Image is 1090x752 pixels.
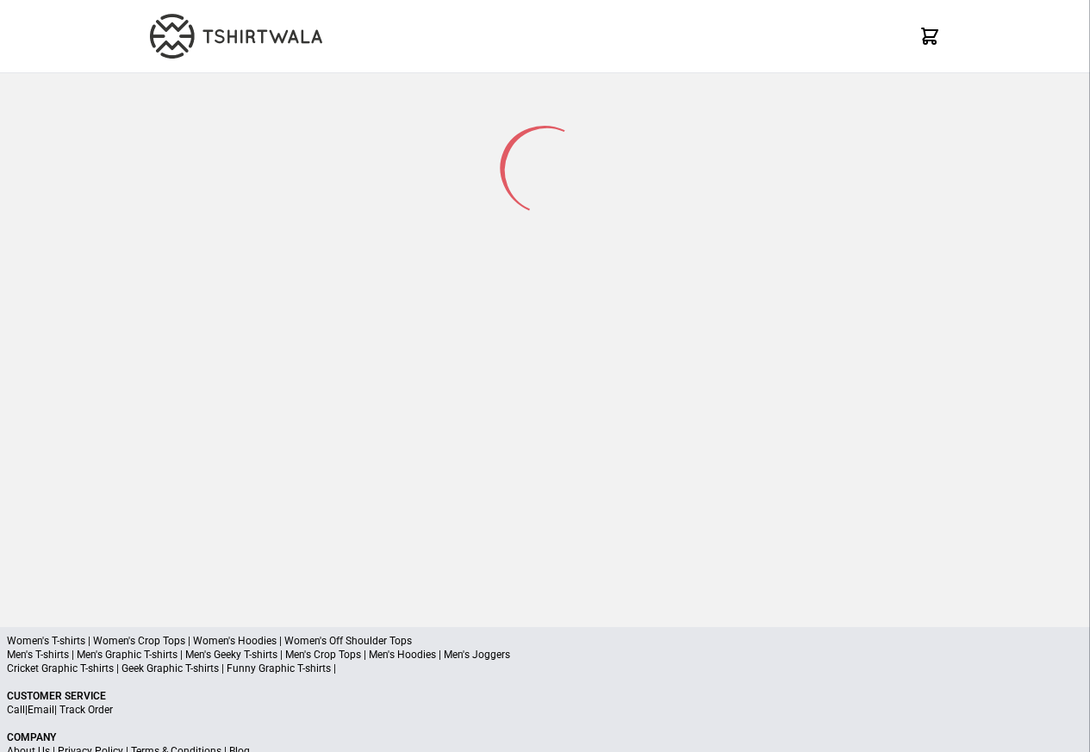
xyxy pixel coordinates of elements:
[150,14,322,59] img: TW-LOGO-400-104.png
[7,648,1083,662] p: Men's T-shirts | Men's Graphic T-shirts | Men's Geeky T-shirts | Men's Crop Tops | Men's Hoodies ...
[59,704,113,716] a: Track Order
[7,662,1083,675] p: Cricket Graphic T-shirts | Geek Graphic T-shirts | Funny Graphic T-shirts |
[7,730,1083,744] p: Company
[7,704,25,716] a: Call
[7,689,1083,703] p: Customer Service
[7,634,1083,648] p: Women's T-shirts | Women's Crop Tops | Women's Hoodies | Women's Off Shoulder Tops
[7,703,1083,717] p: | |
[28,704,54,716] a: Email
